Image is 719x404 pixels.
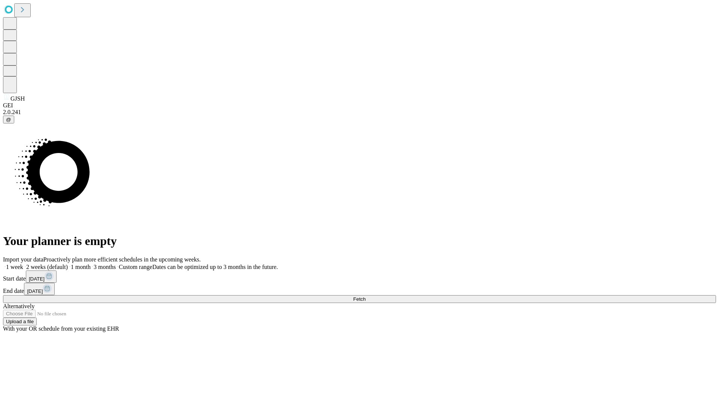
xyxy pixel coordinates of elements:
div: Start date [3,270,716,283]
span: 3 months [94,264,116,270]
span: Proactively plan more efficient schedules in the upcoming weeks. [43,256,201,263]
div: 2.0.241 [3,109,716,116]
span: [DATE] [29,276,45,282]
button: [DATE] [24,283,55,295]
span: 2 weeks (default) [26,264,68,270]
button: [DATE] [26,270,57,283]
span: Fetch [353,296,365,302]
span: Custom range [119,264,152,270]
button: @ [3,116,14,123]
div: End date [3,283,716,295]
div: GEI [3,102,716,109]
span: [DATE] [27,288,43,294]
span: 1 week [6,264,23,270]
h1: Your planner is empty [3,234,716,248]
button: Fetch [3,295,716,303]
span: Dates can be optimized up to 3 months in the future. [152,264,278,270]
span: GJSH [10,95,25,102]
span: @ [6,117,11,122]
button: Upload a file [3,318,37,325]
span: Alternatively [3,303,34,309]
span: With your OR schedule from your existing EHR [3,325,119,332]
span: Import your data [3,256,43,263]
span: 1 month [71,264,91,270]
